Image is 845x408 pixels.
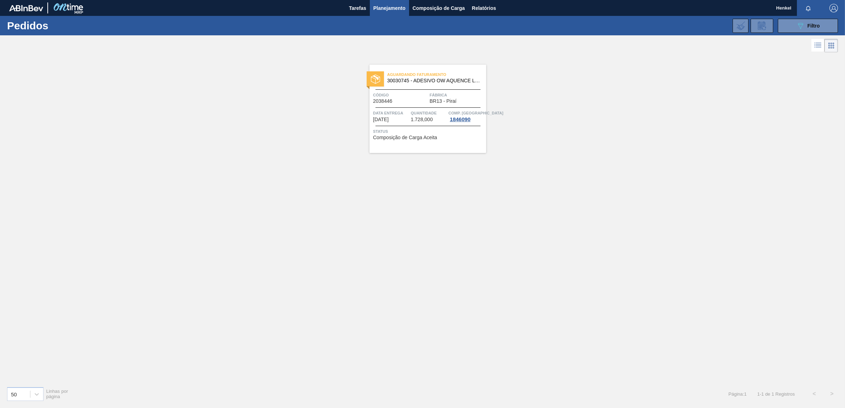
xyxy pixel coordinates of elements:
[448,117,472,122] div: 1846090
[824,39,838,52] div: Visão em Cards
[797,3,820,13] button: Notificações
[823,385,841,403] button: >
[808,23,820,29] span: Filtro
[728,391,746,397] span: Página : 1
[778,19,838,33] button: Filtro
[805,385,823,403] button: <
[373,110,409,117] span: Data Entrega
[349,4,366,12] span: Tarefas
[811,39,824,52] div: Visão em Lista
[430,99,456,104] span: BR13 - Piraí
[11,391,17,397] div: 50
[387,71,486,78] span: Aguardando Faturamento
[413,4,465,12] span: Composição de Carga
[359,65,486,153] a: statusAguardando Faturamento30030745 - ADESIVO OW AQUENCE LG 30 MCRCódigo2038446FábricaBR13 - Pir...
[430,91,484,99] span: Fábrica
[373,135,437,140] span: Composição de Carga Aceita
[411,110,447,117] span: Quantidade
[373,128,484,135] span: Status
[751,19,773,33] div: Solicitação de Revisão de Pedidos
[46,389,68,399] span: Linhas por página
[448,110,484,122] a: Comp. [GEOGRAPHIC_DATA]1846090
[448,110,503,117] span: Comp. Carga
[387,78,480,83] span: 30030745 - ADESIVO OW AQUENCE LG 30 MCR
[373,91,428,99] span: Código
[411,117,433,122] span: 1.728,000
[373,99,392,104] span: 2038446
[733,19,748,33] div: Importar Negociações dos Pedidos
[7,22,116,30] h1: Pedidos
[373,4,406,12] span: Planejamento
[373,117,389,122] span: 23/10/2025
[829,4,838,12] img: Logout
[371,75,380,84] img: status
[9,5,43,11] img: TNhmsLtSVTkK8tSr43FrP2fwEKptu5GPRR3wAAAABJRU5ErkJggg==
[757,391,795,397] span: 1 - 1 de 1 Registros
[472,4,496,12] span: Relatórios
